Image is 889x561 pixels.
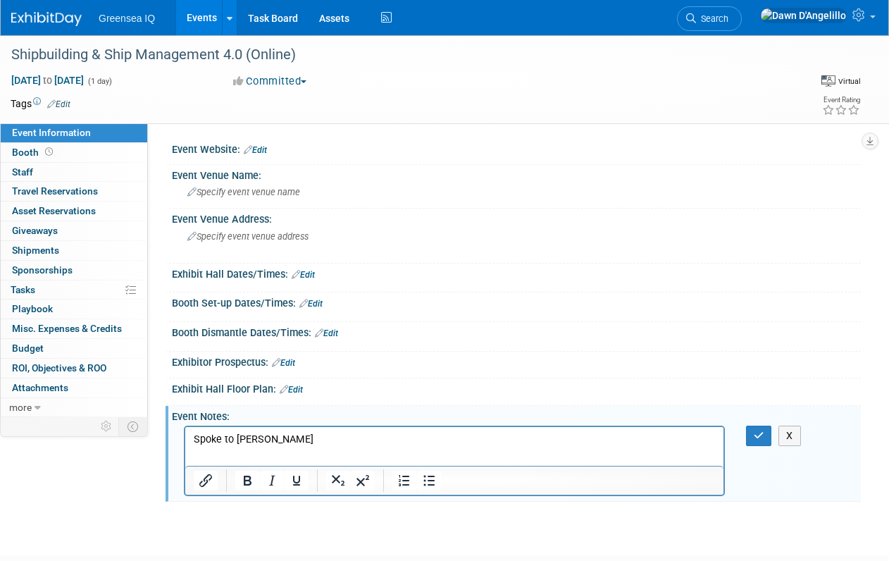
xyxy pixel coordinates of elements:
button: Subscript [326,471,350,491]
a: Playbook [1,300,147,319]
div: Exhibit Hall Floor Plan: [172,378,861,397]
span: Sponsorships [12,264,73,276]
a: Giveaways [1,221,147,240]
button: Superscript [351,471,375,491]
button: Insert/edit link [194,471,218,491]
a: more [1,398,147,417]
button: Underline [285,471,309,491]
span: Staff [12,166,33,178]
span: Specify event venue address [187,231,309,242]
span: to [41,75,54,86]
div: Event Venue Address: [172,209,861,226]
button: X [778,426,801,446]
a: Search [677,6,742,31]
a: Travel Reservations [1,182,147,201]
button: Bold [235,471,259,491]
span: Tasks [11,284,35,295]
a: Attachments [1,378,147,397]
div: Event Rating [822,97,860,104]
div: Event Venue Name: [172,165,861,183]
span: (1 day) [87,77,112,86]
a: Event Information [1,123,147,142]
div: S​hipbuilding & Ship Management 4.0 (Online) [6,42,788,68]
a: Edit [272,358,295,368]
span: Booth [12,147,56,158]
div: Event Website: [172,139,861,157]
a: Sponsorships [1,261,147,280]
img: Format-Virtual.png [821,75,835,87]
div: Virtual [838,76,861,87]
a: Edit [299,299,323,309]
span: Search [696,13,728,24]
span: ROI, Objectives & ROO [12,362,106,374]
a: Edit [280,385,303,395]
span: Specify event venue name [187,187,300,197]
button: Committed [228,74,312,89]
a: Asset Reservations [1,202,147,221]
span: [DATE] [DATE] [11,74,85,87]
img: ExhibitDay [11,12,82,26]
span: Booth not reserved yet [42,147,56,157]
td: Personalize Event Tab Strip [94,417,119,436]
span: Giveaways [12,225,58,236]
a: Edit [244,145,267,155]
span: Attachments [12,382,68,393]
span: Event Information [12,127,91,138]
span: more [9,402,32,413]
div: Event Notes: [172,406,861,424]
a: Edit [47,99,70,109]
div: Exhibit Hall Dates/Times: [172,264,861,282]
a: Tasks [1,280,147,300]
a: Budget [1,339,147,358]
div: Event Format [821,73,861,87]
div: Event Format [737,73,861,94]
a: Edit [292,270,315,280]
span: Asset Reservations [12,205,96,216]
span: Misc. Expenses & Credits [12,323,122,334]
button: Italic [260,471,284,491]
span: Travel Reservations [12,185,98,197]
a: ROI, Objectives & ROO [1,359,147,378]
button: Bullet list [417,471,441,491]
button: Numbered list [392,471,416,491]
span: Playbook [12,303,53,314]
a: Booth [1,143,147,162]
iframe: Rich Text Area [185,427,723,466]
td: Tags [11,97,70,111]
img: Dawn D'Angelillo [760,8,847,23]
a: Staff [1,163,147,182]
span: Greensea IQ [99,13,155,24]
span: Shipments [12,245,59,256]
span: Budget [12,343,44,354]
div: Booth Set-up Dates/Times: [172,292,861,311]
td: Toggle Event Tabs [119,417,148,436]
a: Shipments [1,241,147,260]
div: Exhibitor Prospectus: [172,352,861,370]
a: Edit [315,328,338,338]
a: Misc. Expenses & Credits [1,319,147,338]
div: Booth Dismantle Dates/Times: [172,322,861,340]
